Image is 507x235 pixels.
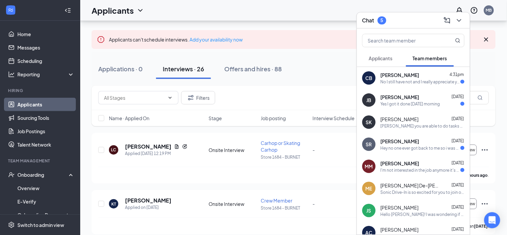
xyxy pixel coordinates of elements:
span: Name · Applied On [109,115,149,122]
span: [DATE] [452,94,464,99]
span: - [313,147,315,153]
div: JS [367,207,371,214]
svg: Reapply [182,144,187,149]
span: Job posting [261,115,286,122]
svg: ComposeMessage [443,16,451,24]
a: Home [17,27,75,41]
span: [DATE] [452,160,464,165]
div: MM [365,163,373,170]
svg: ChevronDown [455,16,463,24]
a: Overview [17,181,75,195]
div: Switch to admin view [17,222,64,228]
span: Applicants can't schedule interviews. [109,36,243,43]
div: SK [366,119,372,126]
div: KT [111,201,116,207]
div: Yes I got it done [DATE] morning [381,101,440,107]
span: [PERSON_NAME] [381,226,419,233]
span: [DATE] [452,227,464,232]
div: Onboarding [17,171,69,178]
div: Applied on [DATE] [125,204,171,211]
svg: Filter [187,94,195,102]
div: Applications · 0 [98,65,143,73]
a: Sourcing Tools [17,111,75,125]
svg: Collapse [65,7,71,14]
a: Job Postings [17,125,75,138]
div: Team Management [8,158,73,164]
input: All Stages [104,94,165,101]
h1: Applicants [92,5,134,16]
p: Store 1684 - BURNET [261,205,308,211]
span: [PERSON_NAME] De-[PERSON_NAME] [381,182,441,189]
h5: [PERSON_NAME] [125,143,171,150]
div: [PERSON_NAME] you are able to do tasks on netchex now, thanks [381,123,465,129]
button: ChevronDown [454,15,465,26]
span: Applicants [369,55,393,61]
svg: Settings [8,222,15,228]
div: Onsite Interview [209,201,257,207]
p: Store 1684 - BURNET [261,154,308,160]
a: E-Verify [17,195,75,208]
a: Onboarding Documents [17,208,75,222]
span: Team members [413,55,447,61]
div: CB [366,75,373,81]
svg: MagnifyingGlass [455,38,461,43]
span: [PERSON_NAME] [381,116,419,123]
button: ComposeMessage [442,15,453,26]
svg: Ellipses [481,200,489,208]
span: [DATE] [452,182,464,187]
div: Applied [DATE] 12:19 PM [125,150,187,157]
span: [PERSON_NAME] [381,138,419,145]
div: Sonic Drive-In is so excited for you to join our team! Do you know anyone else who might be inter... [381,189,465,195]
a: Messages [17,41,75,54]
svg: Ellipses [481,146,489,154]
span: - [313,201,315,207]
span: Stage [209,115,222,122]
svg: ChevronDown [167,95,173,100]
div: I'm not interested in the job anymore it's taking way too long for me to get in I really apprecia... [381,167,461,173]
span: Crew Member [261,198,292,204]
div: Offers and hires · 88 [224,65,282,73]
span: [DATE] [452,116,464,121]
div: Hello [PERSON_NAME]! I was wondering if you are still interested in being a crew member for our B... [381,212,465,217]
b: 5 hours ago [466,173,488,178]
svg: WorkstreamLogo [7,7,14,13]
a: Add your availability now [189,36,243,43]
svg: Error [97,35,105,44]
div: Interviews · 26 [163,65,204,73]
svg: Notifications [456,6,464,14]
button: Filter Filters [181,91,215,104]
span: 4:31pm [450,72,464,77]
div: No I still have not and I really appreciate you reaching out I was starting to wonder if you guys... [381,79,461,85]
span: Interview Schedule [313,115,355,122]
svg: Cross [482,35,490,44]
span: [PERSON_NAME] [381,72,419,78]
div: Hiring [8,88,73,93]
h3: Chat [362,17,374,24]
svg: QuestionInfo [470,6,478,14]
span: [PERSON_NAME] [381,204,419,211]
span: [DATE] [452,205,464,210]
div: LC [111,147,116,153]
svg: Analysis [8,71,15,78]
input: Search team member [363,34,442,47]
div: Hey no one ever got back to me so i was wondering if i could get an update [381,145,461,151]
div: 5 [381,17,383,23]
div: Reporting [17,71,75,78]
svg: Document [174,144,179,149]
div: Onsite Interview [209,147,257,153]
b: [DATE] [474,224,488,229]
div: JB [367,97,372,103]
div: SR [366,141,372,148]
a: Talent Network [17,138,75,151]
svg: MagnifyingGlass [478,95,483,100]
a: Scheduling [17,54,75,68]
span: [PERSON_NAME] [381,94,419,100]
span: [PERSON_NAME] [381,160,419,167]
div: Open Intercom Messenger [484,212,500,228]
svg: ChevronDown [136,6,144,14]
a: Applicants [17,98,75,111]
span: [DATE] [452,138,464,143]
div: ME [366,185,372,192]
div: MB [486,7,492,13]
svg: UserCheck [8,171,15,178]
